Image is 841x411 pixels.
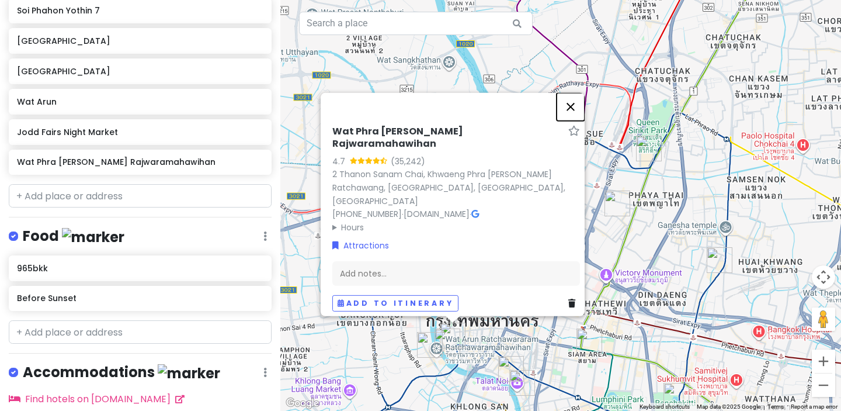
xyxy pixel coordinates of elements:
[332,125,564,150] h6: Wat Phra [PERSON_NAME] Rajwaramahawihan
[697,403,760,410] span: Map data ©2025 Google
[332,221,580,234] summary: Hours
[299,12,533,35] input: Search a place
[663,383,689,409] div: Benchakitti Park
[509,370,535,396] div: 965bkk
[158,364,220,382] img: marker
[435,329,460,354] div: Before Sunset
[636,136,662,161] div: Chatuchak Weekend Market
[568,296,580,309] a: Delete place
[498,356,524,382] div: Song Wat Road
[9,392,185,406] a: Find hotels on [DOMAIN_NAME]
[812,265,835,289] button: Map camera controls
[17,293,263,303] h6: Before Sunset
[332,168,565,206] a: 2 Thanon Sanam Chai, Khwaeng Phra [PERSON_NAME] Ratchawang, [GEOGRAPHIC_DATA], [GEOGRAPHIC_DATA],...
[640,403,690,411] button: Keyboard shortcuts
[812,350,835,373] button: Zoom in
[17,5,263,16] h6: Soi Phahon Yothin 7
[332,239,389,251] a: Attractions
[332,295,458,312] button: Add to itinerary
[283,396,322,411] a: Open this area in Google Maps (opens a new window)
[283,396,322,411] img: Google
[17,36,263,46] h6: [GEOGRAPHIC_DATA]
[812,374,835,397] button: Zoom out
[812,308,835,331] button: Drag Pegman onto the map to open Street View
[417,332,443,358] div: Wat Arun
[604,191,630,216] div: Soi Phahon Yothin 7
[23,227,124,246] h4: Food
[17,96,263,107] h6: Wat Arun
[332,261,580,285] div: Add notes...
[17,66,263,77] h6: [GEOGRAPHIC_DATA]
[332,125,580,234] div: · ·
[471,210,479,218] i: Google Maps
[576,329,602,354] div: Siam Square
[332,154,350,167] div: 4.7
[440,323,465,348] div: Wat Phra Chetuphon Wimon Mangkhalaram Rajwaramahawihan
[9,184,272,208] input: + Add place or address
[767,403,784,410] a: Terms (opens in new tab)
[791,403,837,410] a: Report a map error
[391,154,425,167] div: (35,242)
[707,247,732,273] div: Jodd Fairs Night Market
[62,228,124,246] img: marker
[17,127,263,137] h6: Jodd Fairs Night Market
[332,208,402,220] a: [PHONE_NUMBER]
[557,92,585,120] button: Close
[17,263,263,274] h6: 965bkk
[404,208,470,220] a: [DOMAIN_NAME]
[9,320,272,344] input: + Add place or address
[23,363,220,382] h4: Accommodations
[17,157,263,167] h6: Wat Phra [PERSON_NAME] Rajwaramahawihan
[568,125,580,137] a: Star place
